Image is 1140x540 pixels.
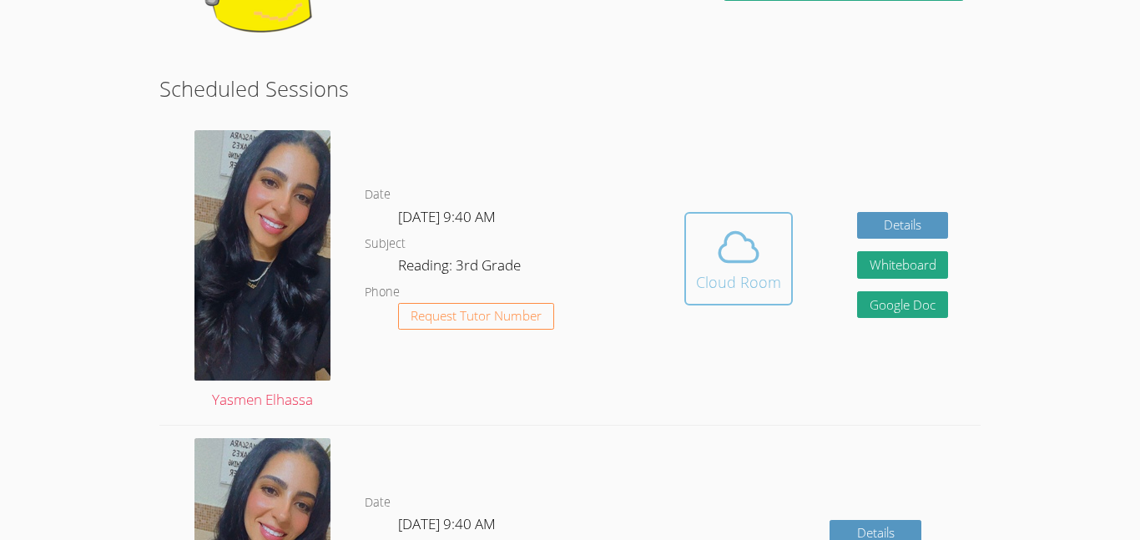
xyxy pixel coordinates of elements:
[857,212,949,240] a: Details
[857,251,949,279] button: Whiteboard
[194,130,330,381] img: 896FF1E7-46A9-4ACB-91BC-BA5B86F6CA57.jpeg
[365,282,400,303] dt: Phone
[194,130,330,412] a: Yasmen Elhassa
[398,514,496,533] span: [DATE] 9:40 AM
[857,291,949,319] a: Google Doc
[365,492,391,513] dt: Date
[398,207,496,226] span: [DATE] 9:40 AM
[398,254,524,282] dd: Reading: 3rd Grade
[684,212,793,305] button: Cloud Room
[159,73,981,104] h2: Scheduled Sessions
[398,303,554,331] button: Request Tutor Number
[365,184,391,205] dt: Date
[411,310,542,322] span: Request Tutor Number
[365,234,406,255] dt: Subject
[696,270,781,294] div: Cloud Room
